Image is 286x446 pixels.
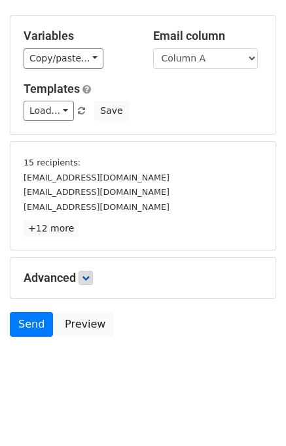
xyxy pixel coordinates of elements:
[94,101,128,121] button: Save
[24,173,170,182] small: [EMAIL_ADDRESS][DOMAIN_NAME]
[24,29,134,43] h5: Variables
[24,202,170,212] small: [EMAIL_ADDRESS][DOMAIN_NAME]
[24,220,79,237] a: +12 more
[24,82,80,95] a: Templates
[10,312,53,337] a: Send
[24,48,103,69] a: Copy/paste...
[24,101,74,121] a: Load...
[24,187,170,197] small: [EMAIL_ADDRESS][DOMAIN_NAME]
[24,271,262,285] h5: Advanced
[221,383,286,446] iframe: Chat Widget
[24,158,80,167] small: 15 recipients:
[56,312,114,337] a: Preview
[153,29,263,43] h5: Email column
